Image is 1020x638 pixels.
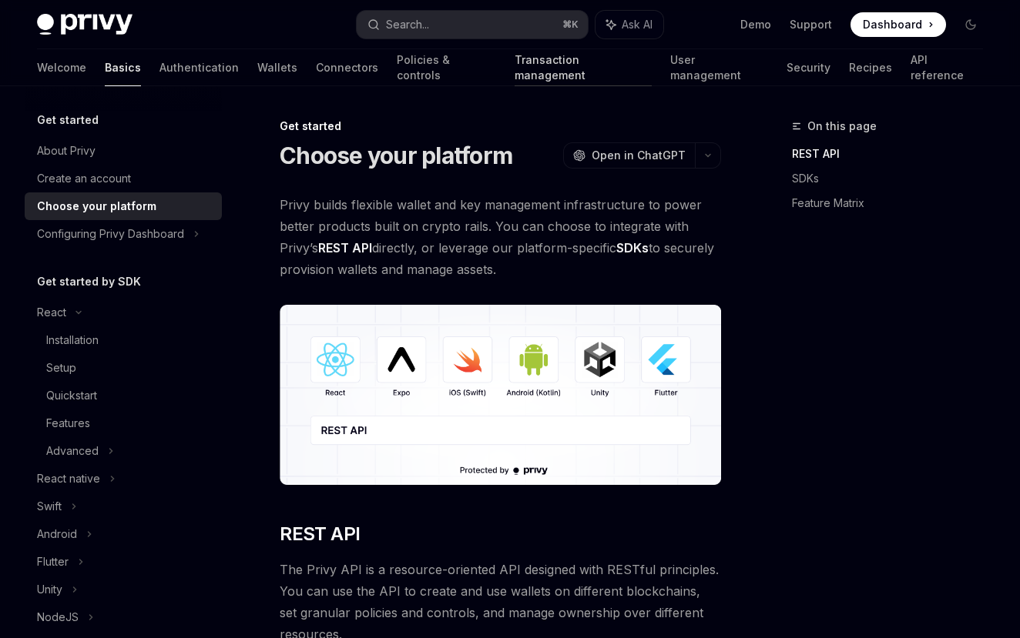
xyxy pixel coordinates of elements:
[792,142,995,166] a: REST API
[280,522,360,546] span: REST API
[37,469,100,488] div: React native
[397,49,496,86] a: Policies & controls
[562,18,579,31] span: ⌘ K
[37,197,156,215] div: Choose your platform
[37,111,99,129] h5: Get started
[280,194,721,280] span: Privy builds flexible wallet and key management infrastructure to power better products built on ...
[37,497,62,516] div: Swift
[37,553,69,571] div: Flutter
[25,382,222,409] a: Quickstart
[280,142,512,169] h1: Choose your platform
[105,49,141,86] a: Basics
[592,148,686,163] span: Open in ChatGPT
[849,49,892,86] a: Recipes
[622,17,653,32] span: Ask AI
[159,49,239,86] a: Authentication
[807,117,877,135] span: On this page
[37,272,141,291] h5: Get started by SDK
[37,169,131,188] div: Create an account
[787,49,830,86] a: Security
[792,191,995,215] a: Feature Matrix
[740,17,771,32] a: Demo
[318,240,372,256] strong: REST API
[670,49,768,86] a: User management
[280,119,721,134] div: Get started
[316,49,378,86] a: Connectors
[37,303,66,322] div: React
[46,386,97,405] div: Quickstart
[25,165,222,192] a: Create an account
[37,525,77,543] div: Android
[25,137,222,165] a: About Privy
[596,11,663,38] button: Ask AI
[46,442,99,460] div: Advanced
[563,142,695,169] button: Open in ChatGPT
[46,331,99,349] div: Installation
[851,12,946,37] a: Dashboard
[280,305,721,485] img: images/Platform2.png
[257,49,297,86] a: Wallets
[37,608,79,626] div: NodeJS
[616,240,649,256] strong: SDKs
[25,409,222,437] a: Features
[386,15,429,34] div: Search...
[792,166,995,191] a: SDKs
[37,142,96,160] div: About Privy
[46,414,90,433] div: Features
[37,580,62,599] div: Unity
[790,17,832,32] a: Support
[958,12,983,37] button: Toggle dark mode
[25,354,222,382] a: Setup
[37,49,86,86] a: Welcome
[863,17,922,32] span: Dashboard
[37,225,184,243] div: Configuring Privy Dashboard
[25,326,222,354] a: Installation
[25,192,222,220] a: Choose your platform
[37,14,133,35] img: dark logo
[911,49,983,86] a: API reference
[357,11,589,38] button: Search...⌘K
[515,49,652,86] a: Transaction management
[46,359,76,377] div: Setup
